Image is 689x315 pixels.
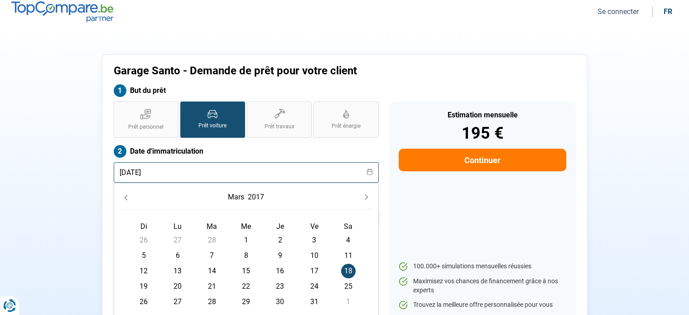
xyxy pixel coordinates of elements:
[273,295,287,309] span: 30
[136,279,151,294] span: 19
[205,295,219,309] span: 28
[161,233,195,248] td: 27
[229,294,263,310] td: 29
[307,233,322,247] span: 3
[341,233,356,247] span: 4
[273,264,287,278] span: 16
[263,294,297,310] td: 30
[205,279,219,294] span: 21
[307,295,322,309] span: 31
[161,294,195,310] td: 27
[173,222,182,231] span: Lu
[273,233,287,247] span: 2
[161,263,195,279] td: 13
[263,263,297,279] td: 16
[195,263,229,279] td: 14
[195,279,229,294] td: 21
[297,279,331,294] td: 24
[239,233,253,247] span: 1
[399,125,566,141] div: 195 €
[263,233,297,248] td: 2
[11,1,113,22] img: TopCompare.be
[226,189,246,205] button: Choose Month
[170,233,185,247] span: 27
[229,248,263,263] td: 8
[399,111,566,119] div: Estimation mensuelle
[399,262,566,271] li: 100.000+ simulations mensuelles réussies
[595,7,641,16] button: Se connecter
[127,279,161,294] td: 19
[205,264,219,278] span: 14
[246,189,266,205] button: Choose Year
[331,279,365,294] td: 25
[399,300,566,310] li: Trouvez la meilleure offre personnalisée pour vous
[310,222,318,231] span: Ve
[341,248,356,263] span: 11
[170,264,185,278] span: 13
[307,264,322,278] span: 17
[664,7,672,16] div: fr
[239,295,253,309] span: 29
[195,248,229,263] td: 7
[297,233,331,248] td: 3
[331,248,365,263] td: 11
[198,122,226,130] span: Prêt voiture
[229,233,263,248] td: 1
[341,295,356,309] span: 1
[263,279,297,294] td: 23
[273,248,287,263] span: 9
[273,279,287,294] span: 23
[207,222,217,231] span: Ma
[195,294,229,310] td: 28
[127,294,161,310] td: 26
[297,248,331,263] td: 10
[195,233,229,248] td: 28
[170,248,185,263] span: 6
[170,295,185,309] span: 27
[127,248,161,263] td: 5
[297,263,331,279] td: 17
[399,277,566,295] li: Maximisez vos chances de financement grâce à nos experts
[136,295,151,309] span: 26
[161,279,195,294] td: 20
[114,145,379,158] label: Date d'immatriculation
[136,264,151,278] span: 12
[360,191,373,204] button: Next Month
[341,264,356,278] span: 18
[127,263,161,279] td: 12
[136,248,151,263] span: 5
[127,233,161,248] td: 26
[114,162,379,183] input: jj/mm/aaaa
[239,264,253,278] span: 15
[297,294,331,310] td: 31
[399,149,566,171] button: Continuer
[332,122,361,130] span: Prêt énergie
[205,248,219,263] span: 7
[128,123,164,131] span: Prêt personnel
[114,64,458,78] h1: Garage Santo - Demande de prêt pour votre client
[120,191,132,204] button: Previous Month
[229,279,263,294] td: 22
[344,222,352,231] span: Sa
[265,123,294,131] span: Prêt travaux
[331,233,365,248] td: 4
[263,248,297,263] td: 9
[331,294,365,310] td: 1
[307,248,322,263] span: 10
[205,233,219,247] span: 28
[331,263,365,279] td: 18
[239,279,253,294] span: 22
[276,222,284,231] span: Je
[170,279,185,294] span: 20
[307,279,322,294] span: 24
[136,233,151,247] span: 26
[114,84,379,97] label: But du prêt
[239,248,253,263] span: 8
[341,279,356,294] span: 25
[229,263,263,279] td: 15
[241,222,251,231] span: Me
[161,248,195,263] td: 6
[140,222,147,231] span: Di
